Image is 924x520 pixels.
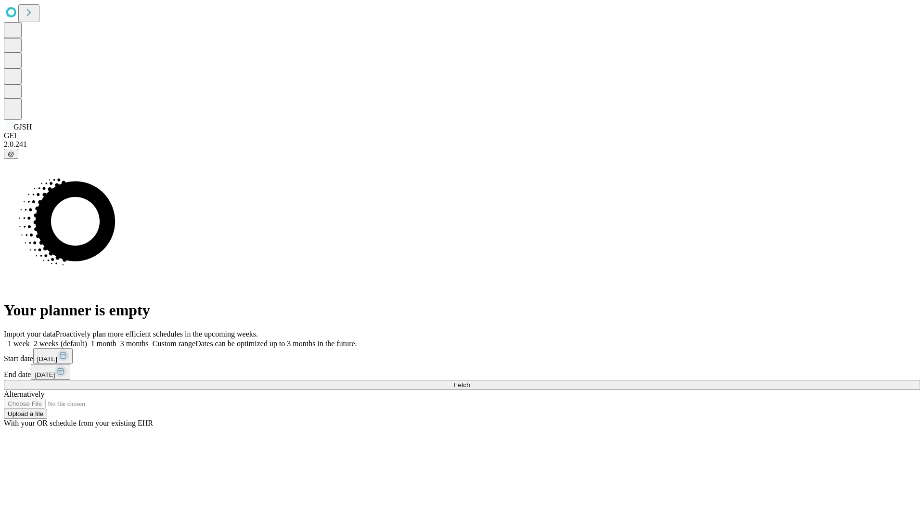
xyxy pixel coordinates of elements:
span: [DATE] [37,355,57,363]
span: 1 week [8,339,30,348]
span: With your OR schedule from your existing EHR [4,419,153,427]
span: 1 month [91,339,116,348]
button: @ [4,149,18,159]
span: 3 months [120,339,149,348]
span: Import your data [4,330,56,338]
span: Alternatively [4,390,44,398]
span: [DATE] [35,371,55,378]
span: Custom range [153,339,195,348]
h1: Your planner is empty [4,301,920,319]
button: [DATE] [31,364,70,380]
div: Start date [4,348,920,364]
button: [DATE] [33,348,73,364]
div: End date [4,364,920,380]
span: Dates can be optimized up to 3 months in the future. [195,339,357,348]
span: GJSH [13,123,32,131]
span: 2 weeks (default) [34,339,87,348]
div: GEI [4,131,920,140]
button: Fetch [4,380,920,390]
span: Proactively plan more efficient schedules in the upcoming weeks. [56,330,258,338]
div: 2.0.241 [4,140,920,149]
button: Upload a file [4,409,47,419]
span: @ [8,150,14,157]
span: Fetch [454,381,470,389]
